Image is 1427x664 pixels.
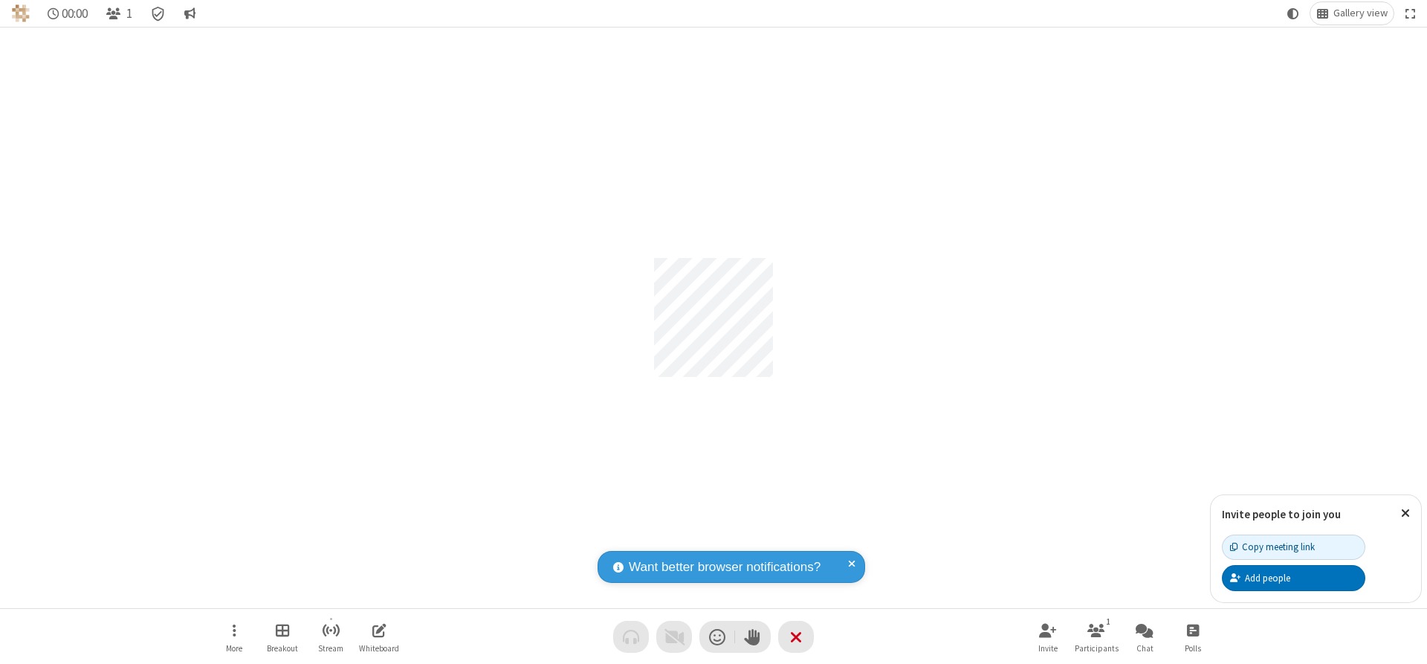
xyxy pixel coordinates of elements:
button: Raise hand [735,621,771,653]
button: Open menu [212,616,256,658]
button: Fullscreen [1400,2,1422,25]
span: More [226,644,242,653]
button: Open shared whiteboard [357,616,401,658]
button: Open poll [1171,616,1215,658]
button: Close popover [1390,495,1421,532]
div: Meeting details Encryption enabled [144,2,172,25]
span: 1 [126,7,132,21]
span: Chat [1136,644,1153,653]
label: Invite people to join you [1222,507,1341,521]
button: Using system theme [1281,2,1305,25]
span: Whiteboard [359,644,399,653]
button: Open participant list [100,2,138,25]
button: Send a reaction [699,621,735,653]
button: Invite participants (Alt+I) [1026,616,1070,658]
span: Want better browser notifications? [629,558,821,577]
span: Participants [1075,644,1119,653]
button: Manage Breakout Rooms [260,616,305,658]
span: Gallery view [1333,7,1388,19]
button: Open chat [1122,616,1167,658]
span: Invite [1038,644,1058,653]
span: Breakout [267,644,298,653]
span: Stream [318,644,343,653]
img: QA Selenium DO NOT DELETE OR CHANGE [12,4,30,22]
div: Copy meeting link [1230,540,1315,554]
button: Audio problem - check your Internet connection or call by phone [613,621,649,653]
div: 1 [1102,615,1115,628]
button: End or leave meeting [778,621,814,653]
div: Timer [42,2,94,25]
button: Copy meeting link [1222,535,1365,560]
button: Start streaming [308,616,353,658]
button: Add people [1222,565,1365,590]
button: Change layout [1310,2,1394,25]
span: 00:00 [62,7,88,21]
button: Open participant list [1074,616,1119,658]
button: Video [656,621,692,653]
span: Polls [1185,644,1201,653]
button: Conversation [178,2,201,25]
